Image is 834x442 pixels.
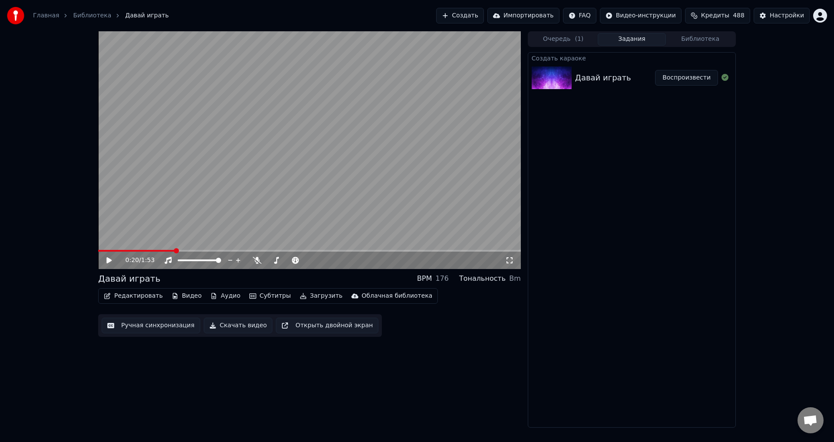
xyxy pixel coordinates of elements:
a: Библиотека [73,11,111,20]
button: Настройки [754,8,810,23]
button: Скачать видео [204,318,273,333]
span: Кредиты [701,11,729,20]
button: Ручная синхронизация [102,318,200,333]
span: 0:20 [126,256,139,265]
div: Настройки [770,11,804,20]
span: 1:53 [141,256,155,265]
a: Главная [33,11,59,20]
button: Кредиты488 [685,8,750,23]
div: 176 [435,273,449,284]
button: Открыть двойной экран [276,318,378,333]
nav: breadcrumb [33,11,169,20]
button: Видео [168,290,205,302]
div: Bm [509,273,521,284]
div: / [126,256,146,265]
button: Воспроизвести [655,70,718,86]
button: Очередь [529,33,598,46]
div: Облачная библиотека [362,292,433,300]
button: Редактировать [100,290,166,302]
img: youka [7,7,24,24]
button: FAQ [563,8,596,23]
span: Давай играть [125,11,169,20]
button: Импортировать [487,8,559,23]
button: Загрузить [296,290,346,302]
div: Давай играть [575,72,631,84]
span: 488 [733,11,745,20]
button: Аудио [207,290,244,302]
div: Тональность [459,273,506,284]
a: Открытый чат [798,407,824,433]
span: ( 1 ) [575,35,583,43]
div: Давай играть [98,273,160,285]
button: Видео-инструкции [600,8,682,23]
div: BPM [417,273,432,284]
div: Создать караоке [528,53,735,63]
button: Субтитры [246,290,295,302]
button: Задания [598,33,666,46]
button: Создать [436,8,484,23]
button: Библиотека [666,33,735,46]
